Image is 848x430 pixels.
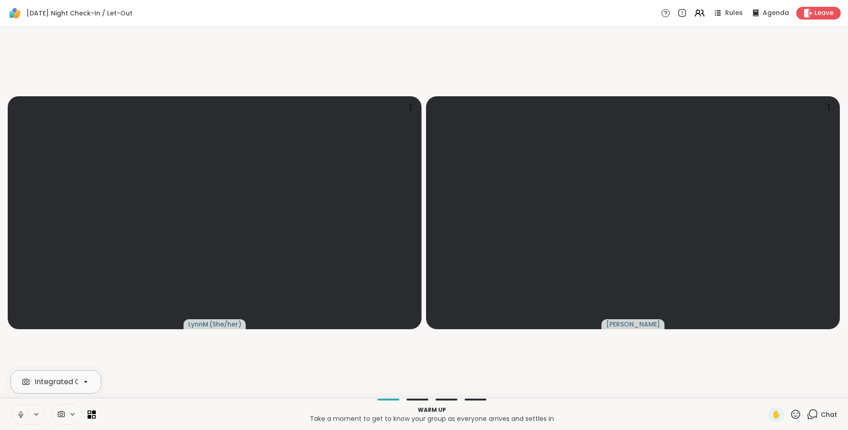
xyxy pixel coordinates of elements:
span: [PERSON_NAME] [606,320,660,329]
span: ( She/her ) [209,320,241,329]
span: Leave [814,9,833,18]
p: Warm up [101,406,763,414]
span: Rules [725,9,743,18]
span: Agenda [763,9,789,18]
span: ✋ [772,409,781,420]
span: [DATE] Night Check-In / Let-Out [26,9,132,18]
span: Chat [821,410,837,419]
span: LynnM [188,320,208,329]
div: Integrated Camera [34,376,104,387]
p: Take a moment to get to know your group as everyone arrives and settles in [101,414,763,423]
img: ShareWell Logomark [7,5,23,21]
